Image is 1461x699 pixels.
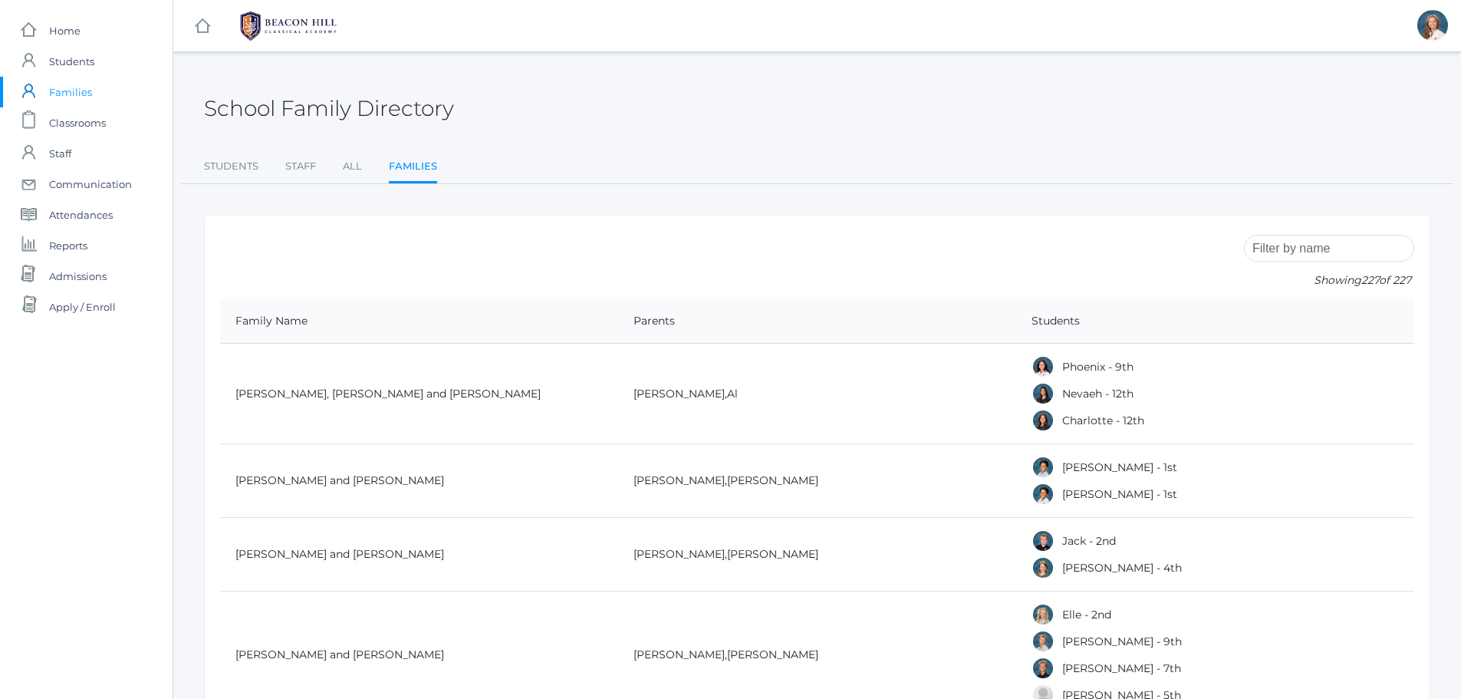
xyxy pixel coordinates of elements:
[633,473,725,487] a: [PERSON_NAME]
[49,138,71,169] span: Staff
[1062,387,1134,401] a: Nevaeh - 12th
[1032,382,1055,405] div: Nevaeh Abdulla
[1062,561,1182,575] a: [PERSON_NAME] - 4th
[1417,10,1448,41] div: Jessica Diaz
[231,7,346,45] img: 1_BHCALogos-05.png
[389,151,437,184] a: Families
[633,387,725,401] a: [PERSON_NAME]
[1032,603,1055,626] div: Elle Albanese
[204,151,258,182] a: Students
[633,648,725,661] a: [PERSON_NAME]
[1062,661,1181,675] a: [PERSON_NAME] - 7th
[49,107,106,138] span: Classrooms
[49,77,92,107] span: Families
[1244,235,1414,262] input: Filter by name
[727,648,818,661] a: [PERSON_NAME]
[49,261,107,292] span: Admissions
[1032,556,1055,579] div: Amelia Adams
[1032,529,1055,552] div: Jack Adams
[727,387,738,401] a: Al
[1062,487,1177,501] a: [PERSON_NAME] - 1st
[204,97,454,120] h2: School Family Directory
[1062,635,1182,648] a: [PERSON_NAME] - 9th
[618,444,1016,518] td: ,
[1032,355,1055,378] div: Phoenix Abdulla
[633,547,725,561] a: [PERSON_NAME]
[235,387,541,401] a: [PERSON_NAME], [PERSON_NAME] and [PERSON_NAME]
[1361,273,1379,287] span: 227
[49,199,113,230] span: Attendances
[1032,657,1055,680] div: Cole Albanese
[285,151,316,182] a: Staff
[49,230,87,261] span: Reports
[1062,360,1134,374] a: Phoenix - 9th
[1032,409,1055,432] div: Charlotte Abdulla
[618,344,1016,444] td: ,
[1032,630,1055,653] div: Logan Albanese
[343,151,362,182] a: All
[49,169,132,199] span: Communication
[1062,460,1177,474] a: [PERSON_NAME] - 1st
[235,648,444,661] a: [PERSON_NAME] and [PERSON_NAME]
[1244,272,1414,289] p: Showing of 227
[220,299,618,344] th: Family Name
[235,547,444,561] a: [PERSON_NAME] and [PERSON_NAME]
[618,299,1016,344] th: Parents
[618,518,1016,592] td: ,
[49,292,116,322] span: Apply / Enroll
[727,473,818,487] a: [PERSON_NAME]
[1062,608,1111,622] a: Elle - 2nd
[1016,299,1414,344] th: Students
[1062,534,1116,548] a: Jack - 2nd
[235,473,444,487] a: [PERSON_NAME] and [PERSON_NAME]
[49,15,81,46] span: Home
[1032,456,1055,479] div: Dominic Abrea
[1062,414,1144,427] a: Charlotte - 12th
[49,46,94,77] span: Students
[727,547,818,561] a: [PERSON_NAME]
[1032,483,1055,506] div: Grayson Abrea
